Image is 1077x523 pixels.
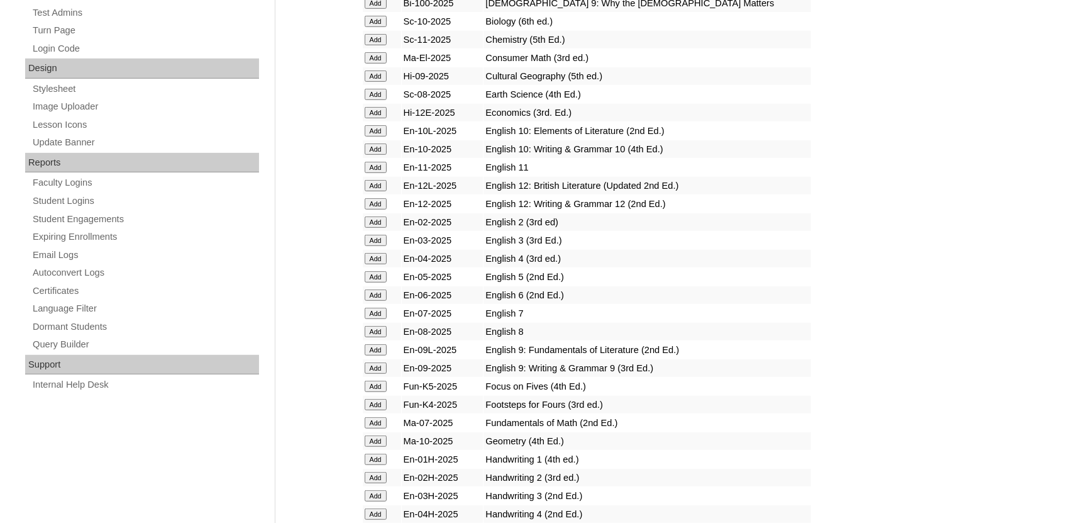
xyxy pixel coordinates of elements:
[31,283,259,299] a: Certificates
[31,265,259,281] a: Autoconvert Logs
[483,49,810,67] td: Consumer Math (3rd ed.)
[402,432,483,450] td: Ma-10-2025
[402,487,483,505] td: En-03H-2025
[402,177,483,194] td: En-12L-2025
[402,104,483,121] td: Hi-12E-2025
[365,235,387,246] input: Add
[365,399,387,410] input: Add
[25,153,259,173] div: Reports
[31,377,259,393] a: Internal Help Desk
[365,16,387,27] input: Add
[365,436,387,447] input: Add
[365,326,387,337] input: Add
[365,143,387,155] input: Add
[402,86,483,103] td: Sc-08-2025
[483,268,810,286] td: English 5 (2nd Ed.)
[31,337,259,352] a: Query Builder
[483,305,810,322] td: English 7
[402,140,483,158] td: En-10-2025
[365,417,387,429] input: Add
[31,117,259,133] a: Lesson Icons
[402,323,483,340] td: En-08-2025
[402,213,483,231] td: En-02-2025
[365,363,387,374] input: Add
[483,104,810,121] td: Economics (3rd. Ed.)
[483,86,810,103] td: Earth Science (4th Ed.)
[483,286,810,304] td: English 6 (2nd Ed.)
[483,13,810,30] td: Biology (6th ed.)
[365,162,387,173] input: Add
[402,505,483,523] td: En-04H-2025
[365,490,387,502] input: Add
[365,472,387,483] input: Add
[483,432,810,450] td: Geometry (4th Ed.)
[483,341,810,359] td: English 9: Fundamentals of Literature (2nd Ed.)
[402,359,483,377] td: En-09-2025
[365,290,387,301] input: Add
[31,229,259,245] a: Expiring Enrollments
[365,509,387,520] input: Add
[483,67,810,85] td: Cultural Geography (5th ed.)
[402,250,483,267] td: En-04-2025
[402,159,483,176] td: En-11-2025
[31,23,259,38] a: Turn Page
[365,308,387,319] input: Add
[402,451,483,468] td: En-01H-2025
[365,381,387,392] input: Add
[483,159,810,176] td: English 11
[25,59,259,79] div: Design
[483,396,810,413] td: Footsteps for Fours (3rd ed.)
[402,469,483,486] td: En-02H-2025
[31,193,259,209] a: Student Logins
[483,232,810,249] td: English 3 (3rd Ed.)
[402,31,483,48] td: Sc-11-2025
[402,232,483,249] td: En-03-2025
[365,107,387,118] input: Add
[365,52,387,64] input: Add
[483,505,810,523] td: Handwriting 4 (2nd Ed.)
[25,355,259,375] div: Support
[31,301,259,317] a: Language Filter
[365,89,387,100] input: Add
[483,378,810,395] td: Focus on Fives (4th Ed.)
[402,378,483,395] td: Fun-K5-2025
[365,198,387,210] input: Add
[483,451,810,468] td: Handwriting 1 (4th ed.)
[31,5,259,21] a: Test Admins
[365,34,387,45] input: Add
[402,305,483,322] td: En-07-2025
[402,286,483,304] td: En-06-2025
[483,177,810,194] td: English 12: British Literature (Updated 2nd Ed.)
[31,319,259,335] a: Dormant Students
[365,454,387,465] input: Add
[483,31,810,48] td: Chemistry (5th Ed.)
[365,70,387,82] input: Add
[31,135,259,150] a: Update Banner
[365,271,387,283] input: Add
[483,414,810,432] td: Fundamentals of Math (2nd Ed.)
[483,195,810,213] td: English 12: Writing & Grammar 12 (2nd Ed.)
[402,396,483,413] td: Fun-K4-2025
[365,180,387,191] input: Add
[31,247,259,263] a: Email Logs
[402,122,483,140] td: En-10L-2025
[483,250,810,267] td: English 4 (3rd ed.)
[31,175,259,191] a: Faculty Logins
[365,253,387,264] input: Add
[31,41,259,57] a: Login Code
[483,469,810,486] td: Handwriting 2 (3rd ed.)
[483,122,810,140] td: English 10: Elements of Literature (2nd Ed.)
[365,217,387,228] input: Add
[483,359,810,377] td: English 9: Writing & Grammar 9 (3rd Ed.)
[402,67,483,85] td: Hi-09-2025
[402,49,483,67] td: Ma-El-2025
[402,195,483,213] td: En-12-2025
[31,81,259,97] a: Stylesheet
[402,414,483,432] td: Ma-07-2025
[365,344,387,356] input: Add
[483,213,810,231] td: English 2 (3rd ed)
[402,341,483,359] td: En-09L-2025
[365,125,387,137] input: Add
[483,323,810,340] td: English 8
[402,268,483,286] td: En-05-2025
